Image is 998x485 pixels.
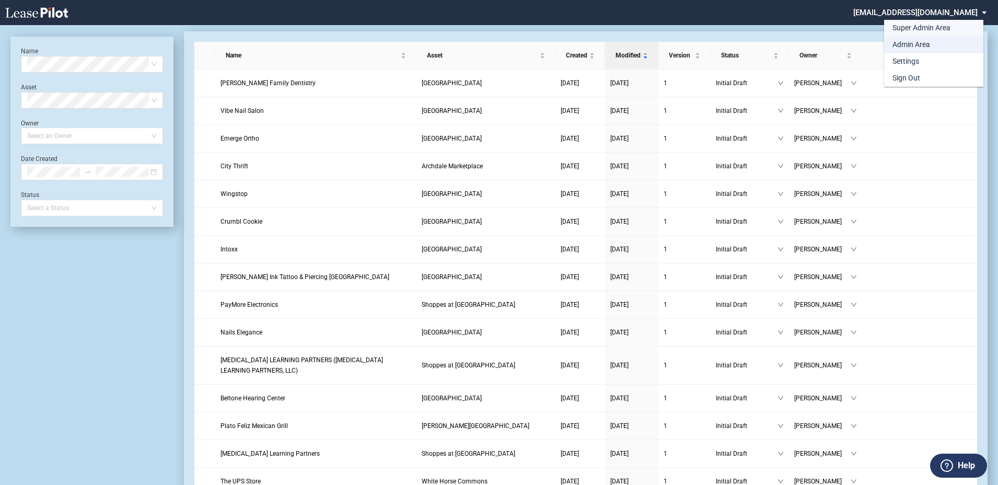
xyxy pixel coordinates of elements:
div: Settings [892,56,919,67]
div: Super Admin Area [892,23,950,33]
div: Sign Out [892,73,920,84]
label: Help [958,459,975,472]
button: Help [930,454,987,478]
div: Admin Area [892,40,930,50]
